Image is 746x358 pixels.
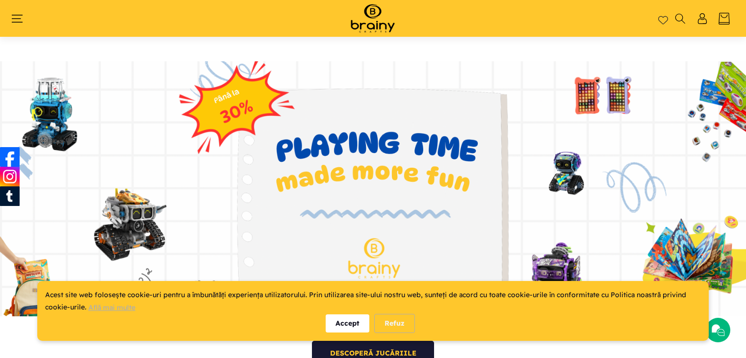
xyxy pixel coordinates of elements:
[45,289,701,314] div: Acest site web folosește cookie-uri pentru a îmbunătăți experiența utilizatorului. Prin utilizare...
[674,13,686,24] summary: Căutați
[341,2,405,34] img: Brainy Crafts
[326,314,369,332] div: Accept
[374,314,415,333] div: Refuz
[711,323,725,337] img: Chat icon
[658,14,668,24] a: Wishlist page link
[16,13,28,24] summary: Meniu
[88,303,135,312] a: Află mai multe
